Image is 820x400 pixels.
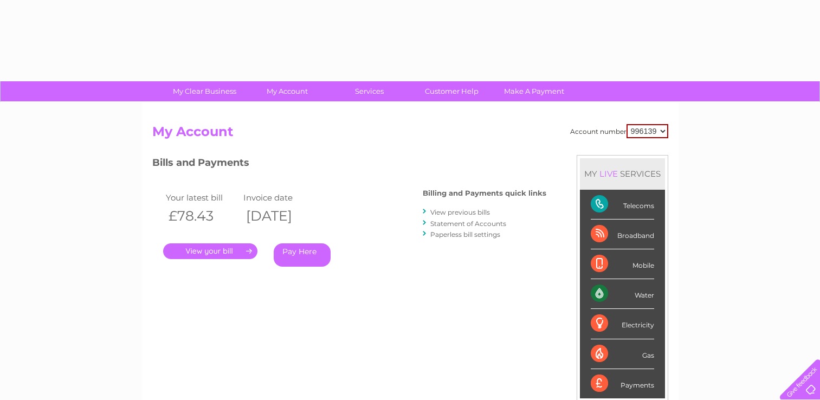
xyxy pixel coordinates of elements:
[241,190,319,205] td: Invoice date
[325,81,414,101] a: Services
[430,208,490,216] a: View previous bills
[591,190,654,220] div: Telecoms
[591,220,654,249] div: Broadband
[152,124,668,145] h2: My Account
[570,124,668,138] div: Account number
[591,369,654,398] div: Payments
[430,230,500,238] a: Paperless bill settings
[591,339,654,369] div: Gas
[163,190,241,205] td: Your latest bill
[591,309,654,339] div: Electricity
[163,243,257,259] a: .
[407,81,496,101] a: Customer Help
[152,155,546,174] h3: Bills and Payments
[597,169,620,179] div: LIVE
[591,279,654,309] div: Water
[274,243,331,267] a: Pay Here
[241,205,319,227] th: [DATE]
[423,189,546,197] h4: Billing and Payments quick links
[430,220,506,228] a: Statement of Accounts
[242,81,332,101] a: My Account
[580,158,665,189] div: MY SERVICES
[160,81,249,101] a: My Clear Business
[489,81,579,101] a: Make A Payment
[591,249,654,279] div: Mobile
[163,205,241,227] th: £78.43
